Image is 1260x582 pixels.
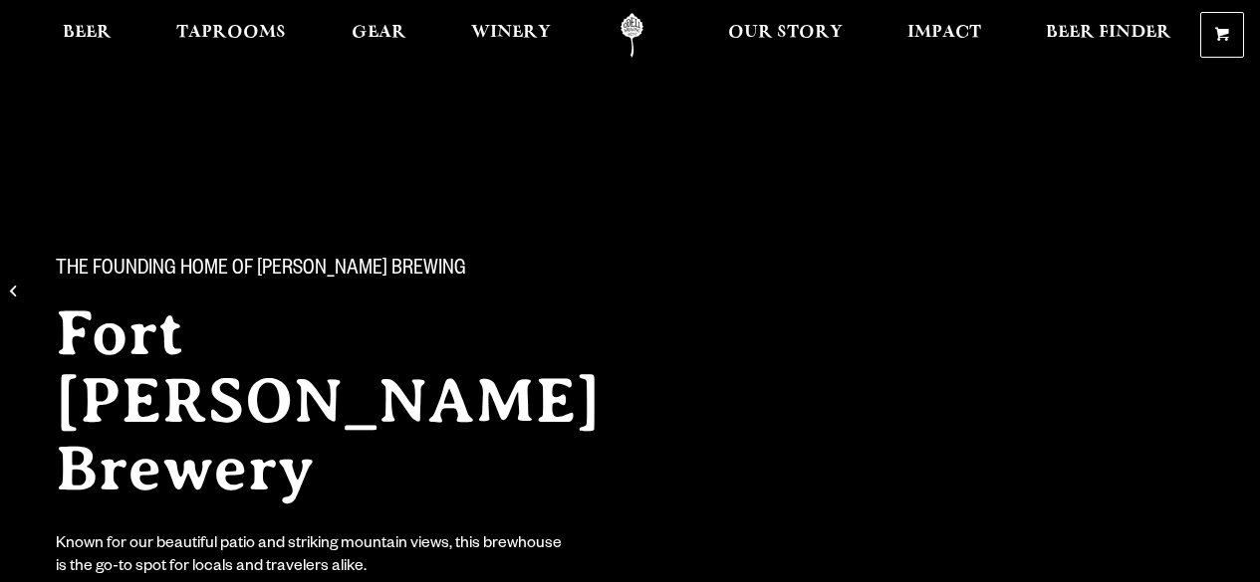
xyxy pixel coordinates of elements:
a: Beer Finder [1033,13,1184,58]
a: Beer [50,13,125,58]
a: Winery [458,13,564,58]
span: The Founding Home of [PERSON_NAME] Brewing [56,258,466,284]
a: Taprooms [163,13,299,58]
a: Odell Home [595,13,669,58]
a: Impact [894,13,994,58]
span: Winery [471,25,551,41]
h2: Fort [PERSON_NAME] Brewery [56,299,677,502]
span: Our Story [728,25,843,41]
span: Taprooms [176,25,286,41]
span: Beer [63,25,112,41]
span: Beer Finder [1046,25,1171,41]
a: Our Story [715,13,856,58]
span: Impact [907,25,981,41]
a: Gear [339,13,419,58]
span: Gear [352,25,406,41]
div: Known for our beautiful patio and striking mountain views, this brewhouse is the go-to spot for l... [56,534,566,580]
